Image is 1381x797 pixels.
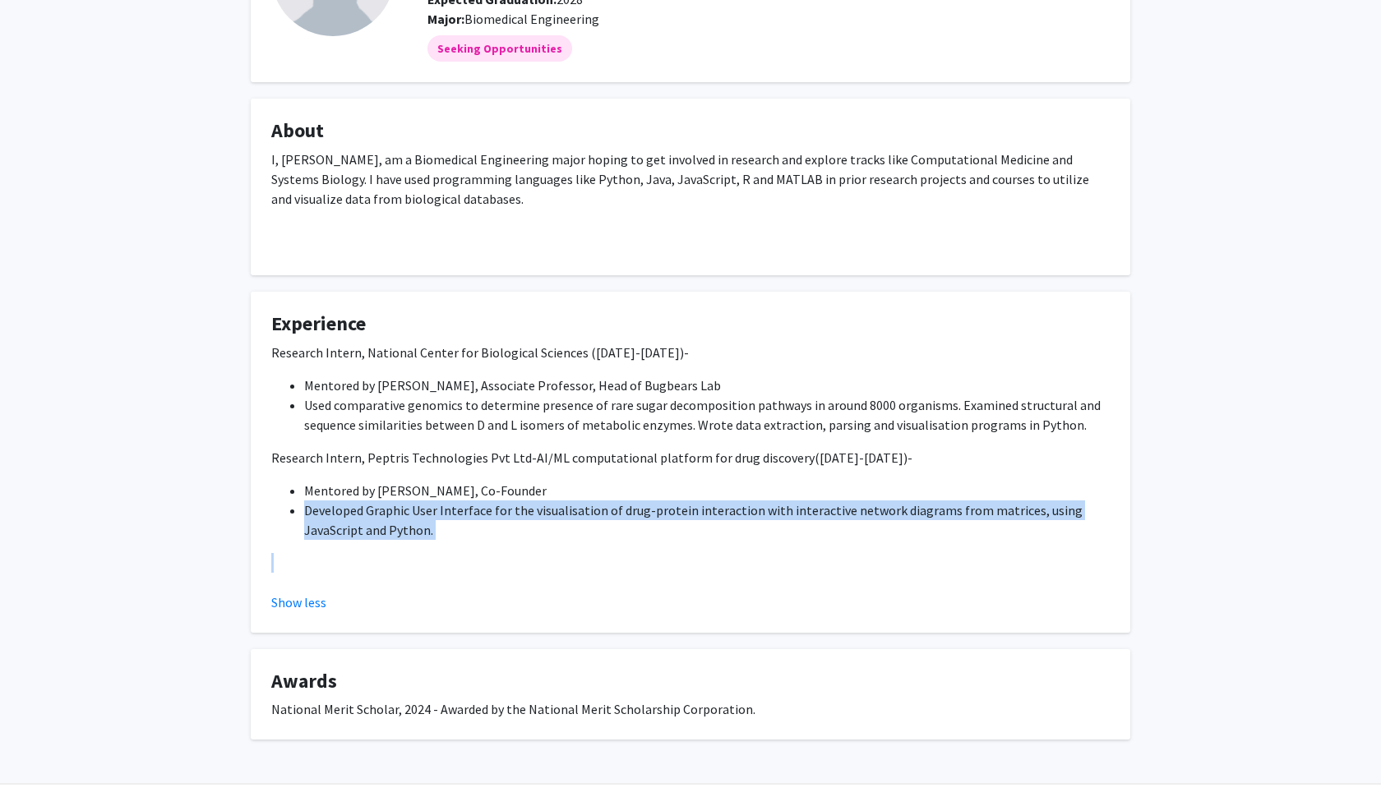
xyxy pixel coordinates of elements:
[271,592,326,612] button: Show less
[304,397,1101,433] span: Used comparative genomics to determine presence of rare sugar decomposition pathways in around 80...
[271,312,1110,336] h4: Experience
[271,699,1110,719] div: National Merit Scholar, 2024 - Awarded by the National Merit Scholarship Corporation.
[271,119,1110,143] h4: About
[271,150,1110,209] p: I, [PERSON_NAME], am a Biomedical Engineering major hoping to get involved in research and explor...
[304,500,1110,540] li: Developed Graphic User Interface for the visualisation of drug-protein interaction with interacti...
[12,723,70,785] iframe: Chat
[271,670,1110,693] h4: Awards
[464,11,599,27] span: Biomedical Engineering
[271,344,689,361] span: Research Intern, National Center for Biological Sciences ([DATE]-[DATE])-
[304,481,1110,500] li: Mentored by [PERSON_NAME], Co-Founder
[271,448,1110,468] p: Research Intern, Peptris Technologies Pvt Ltd-AI/ML computational platform for drug discovery([DA...
[427,35,572,62] mat-chip: Seeking Opportunities
[304,377,721,394] span: Mentored by [PERSON_NAME], Associate Professor, Head of Bugbears Lab
[427,11,464,27] b: Major:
